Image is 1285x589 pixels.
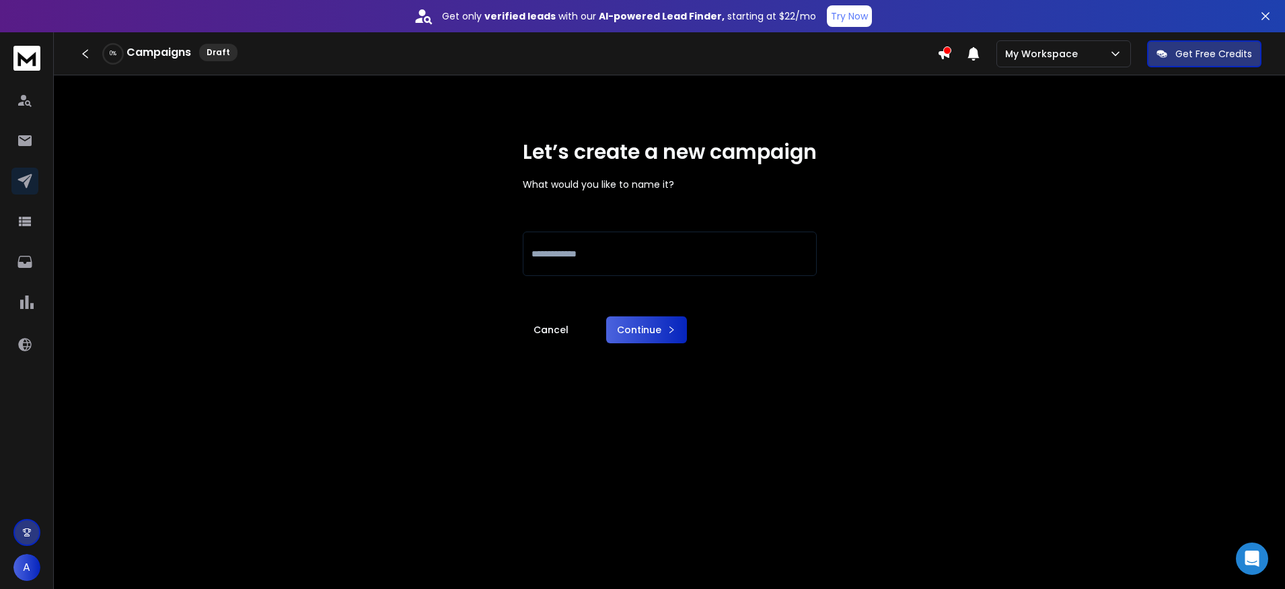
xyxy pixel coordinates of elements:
[523,316,579,343] a: Cancel
[1175,47,1252,61] p: Get Free Credits
[1147,40,1261,67] button: Get Free Credits
[523,178,817,191] p: What would you like to name it?
[827,5,872,27] button: Try Now
[126,44,191,61] h1: Campaigns
[1236,543,1268,575] div: Open Intercom Messenger
[13,554,40,581] button: A
[199,44,237,61] div: Draft
[13,46,40,71] img: logo
[523,140,817,164] h1: Let’s create a new campaign
[110,50,116,58] p: 0 %
[831,9,868,23] p: Try Now
[599,9,725,23] strong: AI-powered Lead Finder,
[606,316,687,343] button: Continue
[442,9,816,23] p: Get only with our starting at $22/mo
[484,9,556,23] strong: verified leads
[1005,47,1083,61] p: My Workspace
